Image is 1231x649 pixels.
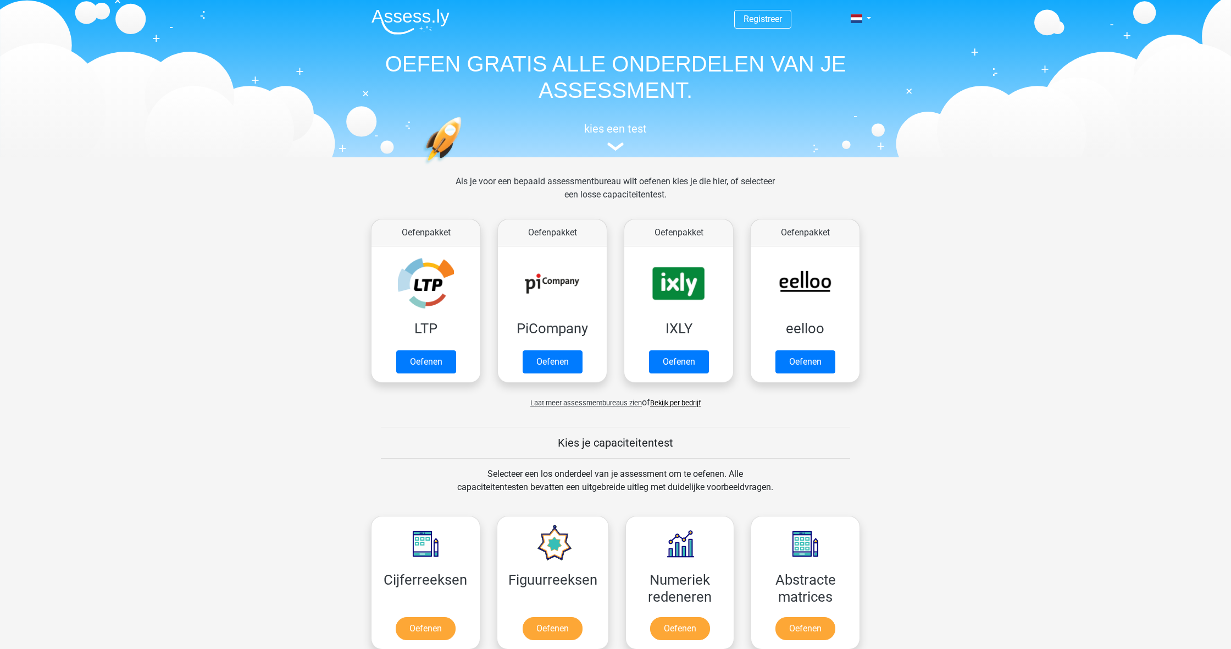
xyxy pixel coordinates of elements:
[744,14,782,24] a: Registreer
[447,468,784,507] div: Selecteer een los onderdeel van je assessment om te oefenen. Alle capaciteitentesten bevatten een...
[363,51,868,103] h1: OEFEN GRATIS ALLE ONDERDELEN VAN JE ASSESSMENT.
[363,122,868,135] h5: kies een test
[447,175,784,215] div: Als je voor een bepaald assessmentbureau wilt oefenen kies je die hier, of selecteer een losse ca...
[423,117,504,216] img: oefenen
[775,617,835,640] a: Oefenen
[523,350,583,373] a: Oefenen
[363,122,868,151] a: kies een test
[775,350,835,373] a: Oefenen
[371,9,450,35] img: Assessly
[607,142,624,151] img: assessment
[363,387,868,409] div: of
[396,350,456,373] a: Oefenen
[650,617,710,640] a: Oefenen
[650,399,701,407] a: Bekijk per bedrijf
[396,617,456,640] a: Oefenen
[649,350,709,373] a: Oefenen
[381,436,850,449] h5: Kies je capaciteitentest
[523,617,583,640] a: Oefenen
[530,399,642,407] span: Laat meer assessmentbureaus zien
